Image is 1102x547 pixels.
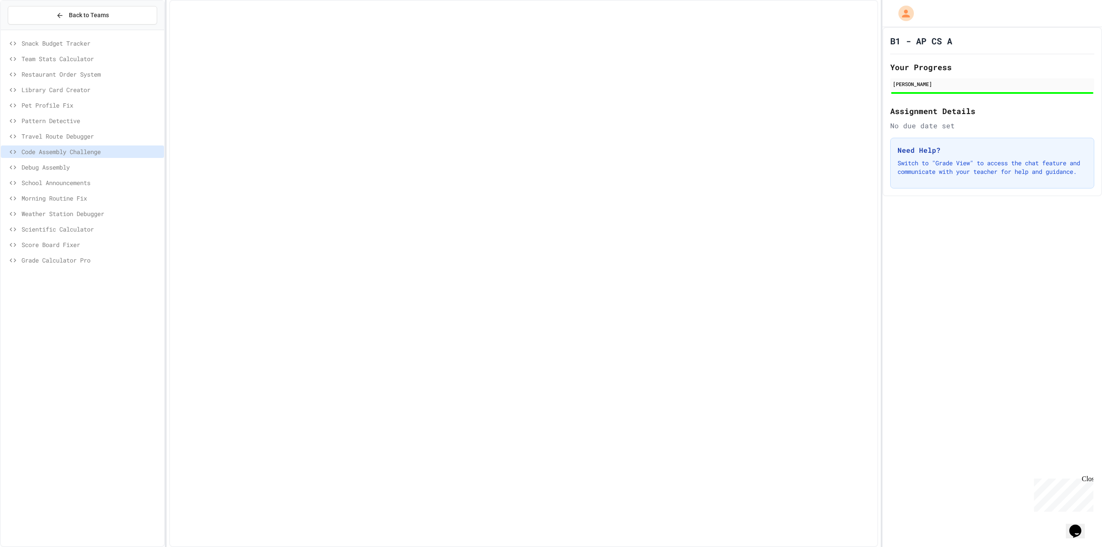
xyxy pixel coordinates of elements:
[22,178,161,187] span: School Announcements
[22,70,161,79] span: Restaurant Order System
[22,39,161,48] span: Snack Budget Tracker
[22,54,161,63] span: Team Stats Calculator
[22,147,161,156] span: Code Assembly Challenge
[22,194,161,203] span: Morning Routine Fix
[890,61,1094,73] h2: Your Progress
[22,132,161,141] span: Travel Route Debugger
[889,3,916,23] div: My Account
[69,11,109,20] span: Back to Teams
[22,240,161,249] span: Score Board Fixer
[1031,475,1093,512] iframe: chat widget
[22,85,161,94] span: Library Card Creator
[3,3,59,55] div: Chat with us now!Close
[22,209,161,218] span: Weather Station Debugger
[22,256,161,265] span: Grade Calculator Pro
[22,101,161,110] span: Pet Profile Fix
[22,163,161,172] span: Debug Assembly
[890,35,952,47] h1: B1 - AP CS A
[22,116,161,125] span: Pattern Detective
[893,80,1092,88] div: [PERSON_NAME]
[1066,513,1093,538] iframe: chat widget
[8,6,157,25] button: Back to Teams
[890,105,1094,117] h2: Assignment Details
[22,225,161,234] span: Scientific Calculator
[898,145,1087,155] h3: Need Help?
[890,121,1094,131] div: No due date set
[898,159,1087,176] p: Switch to "Grade View" to access the chat feature and communicate with your teacher for help and ...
